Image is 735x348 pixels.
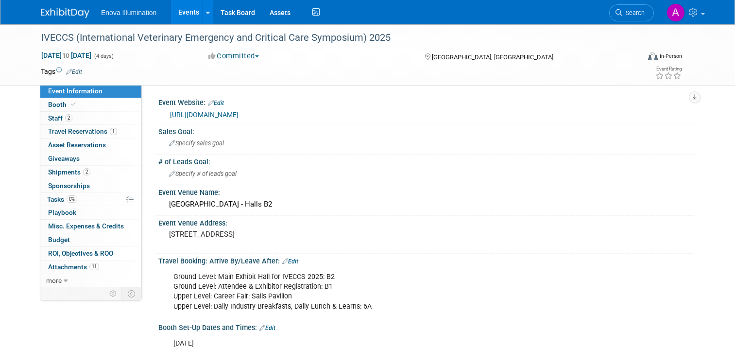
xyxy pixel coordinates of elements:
div: Event Venue Address: [158,216,694,228]
a: Attachments11 [40,261,141,274]
a: Edit [259,325,275,331]
span: to [62,52,71,59]
button: Committed [205,51,263,61]
div: Booth Set-Up Dates and Times: [158,320,694,333]
span: Shipments [48,168,90,176]
span: Event Information [48,87,103,95]
a: Travel Reservations1 [40,125,141,138]
img: Format-Inperson.png [648,52,658,60]
span: Enova Illumination [101,9,156,17]
a: [URL][DOMAIN_NAME] [170,111,239,119]
span: Booth [48,101,78,108]
span: Playbook [48,209,76,216]
div: Ground Level: Main Exhibit Hall for IVECCS 2025: B2 Ground Level: Attendee & Exhibitor Registrati... [167,267,590,316]
span: Budget [48,236,70,244]
a: Staff2 [40,112,141,125]
div: IVECCS (International Veterinary Emergency and Critical Care Symposium) 2025 [38,29,628,47]
span: 11 [89,263,99,270]
div: Event Format [587,51,682,65]
span: 1 [110,128,117,135]
span: [DATE] [DATE] [41,51,92,60]
a: Shipments2 [40,166,141,179]
span: Tasks [47,195,77,203]
a: Sponsorships [40,179,141,192]
td: Tags [41,67,82,76]
a: Event Information [40,85,141,98]
span: Search [622,9,645,17]
span: 2 [83,168,90,175]
a: Asset Reservations [40,139,141,152]
a: Misc. Expenses & Credits [40,220,141,233]
span: 2 [65,114,72,122]
div: [GEOGRAPHIC_DATA] - Halls B2 [166,197,687,212]
div: Event Venue Name: [158,185,694,197]
a: Search [609,4,654,21]
span: 0% [67,195,77,203]
span: Sponsorships [48,182,90,190]
div: Event Rating [655,67,682,71]
span: Travel Reservations [48,127,117,135]
a: Tasks0% [40,193,141,206]
span: Giveaways [48,155,80,162]
a: Budget [40,233,141,246]
span: [GEOGRAPHIC_DATA], [GEOGRAPHIC_DATA] [432,53,553,61]
div: Event Website: [158,95,694,108]
span: Asset Reservations [48,141,106,149]
i: Booth reservation complete [71,102,76,107]
span: Specify sales goal [169,139,224,147]
img: Andrea Miller [667,3,685,22]
td: Toggle Event Tabs [122,287,142,300]
div: # of Leads Goal: [158,155,694,167]
span: (4 days) [93,53,114,59]
a: more [40,274,141,287]
a: Edit [66,69,82,75]
span: Attachments [48,263,99,271]
a: Booth [40,98,141,111]
pre: [STREET_ADDRESS] [169,230,371,239]
a: ROI, Objectives & ROO [40,247,141,260]
span: more [46,277,62,284]
img: ExhibitDay [41,8,89,18]
a: Giveaways [40,152,141,165]
a: Edit [282,258,298,265]
a: Edit [208,100,224,106]
span: Specify # of leads goal [169,170,237,177]
div: Sales Goal: [158,124,694,137]
span: Staff [48,114,72,122]
td: Personalize Event Tab Strip [105,287,122,300]
span: Misc. Expenses & Credits [48,222,124,230]
span: ROI, Objectives & ROO [48,249,113,257]
div: Travel Booking: Arrive By/Leave After: [158,254,694,266]
div: In-Person [659,52,682,60]
a: Playbook [40,206,141,219]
